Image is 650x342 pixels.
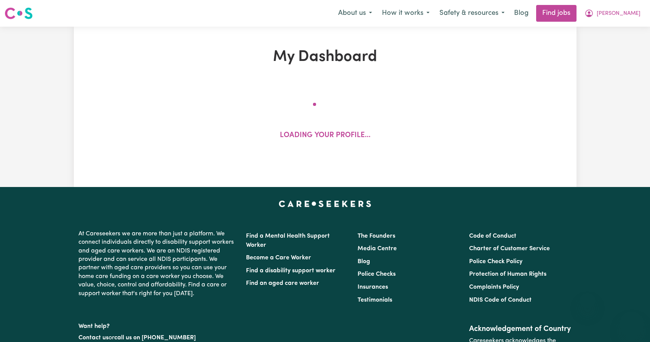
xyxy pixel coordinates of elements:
[580,293,595,308] iframe: Close message
[78,319,237,331] p: Want help?
[162,48,488,66] h1: My Dashboard
[620,312,644,336] iframe: Button to launch messaging window
[358,284,388,290] a: Insurances
[509,5,533,22] a: Blog
[78,335,109,341] a: Contact us
[246,280,319,286] a: Find an aged care worker
[469,259,522,265] a: Police Check Policy
[469,297,532,303] a: NDIS Code of Conduct
[469,246,550,252] a: Charter of Customer Service
[358,233,395,239] a: The Founders
[78,227,237,301] p: At Careseekers we are more than just a platform. We connect individuals directly to disability su...
[246,268,335,274] a: Find a disability support worker
[597,10,640,18] span: [PERSON_NAME]
[434,5,509,21] button: Safety & resources
[280,130,371,141] p: Loading your profile...
[469,271,546,277] a: Protection of Human Rights
[246,233,330,248] a: Find a Mental Health Support Worker
[536,5,577,22] a: Find jobs
[377,5,434,21] button: How it works
[114,335,196,341] a: call us on [PHONE_NUMBER]
[469,233,516,239] a: Code of Conduct
[246,255,311,261] a: Become a Care Worker
[333,5,377,21] button: About us
[580,5,645,21] button: My Account
[358,271,396,277] a: Police Checks
[469,284,519,290] a: Complaints Policy
[358,246,397,252] a: Media Centre
[358,297,392,303] a: Testimonials
[358,259,370,265] a: Blog
[279,201,371,207] a: Careseekers home page
[469,324,572,334] h2: Acknowledgement of Country
[5,6,33,20] img: Careseekers logo
[5,5,33,22] a: Careseekers logo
